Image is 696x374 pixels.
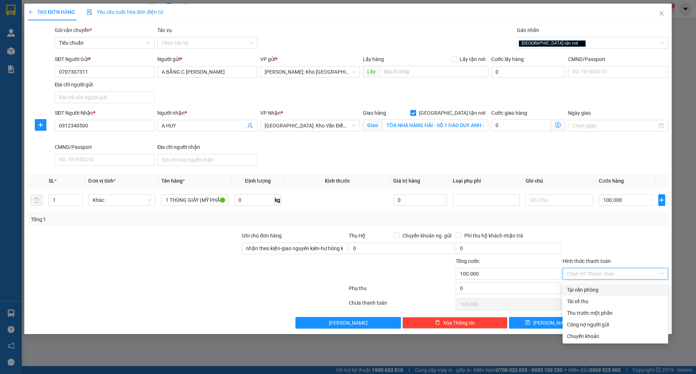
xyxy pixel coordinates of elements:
span: plus [28,9,33,15]
span: TẠO ĐƠN HÀNG [28,9,75,15]
div: SĐT Người Gửi [55,55,154,63]
span: Phí thu hộ khách nhận trả [461,232,526,240]
span: close [659,11,664,16]
span: dollar-circle [555,122,561,128]
input: Ghi Chú [526,194,593,206]
div: SĐT Người Nhận [55,109,154,117]
div: Chưa thanh toán [348,299,455,312]
label: Hình thức thanh toán [563,258,611,264]
span: Mã đơn: HCM91308250003 [3,39,112,49]
span: Tổng cước [456,258,480,264]
span: user-add [247,123,253,129]
th: Ghi chú [523,174,596,188]
input: Ghi chú đơn hàng [242,243,347,254]
input: 0 [393,194,447,206]
span: plus [35,122,46,128]
div: Thu trước một phần [567,309,664,317]
label: Cước giao hàng [491,110,527,116]
label: Ghi chú đơn hàng [242,233,282,239]
span: Giá trị hàng [393,178,420,184]
input: Địa chỉ của người gửi [55,92,154,103]
span: 09:49:03 [DATE] [3,50,45,56]
span: save [525,320,530,326]
span: Tên hàng [161,178,185,184]
span: kg [274,194,281,206]
div: Công nợ người gửi [567,321,664,329]
input: VD: Bàn, Ghế [161,194,228,206]
div: Tại văn phòng [567,286,664,294]
span: Gói vận chuyển [55,27,92,33]
label: Gán nhãn [517,27,539,33]
input: Cước giao hàng [491,119,551,131]
span: close [579,41,583,45]
label: Tác vụ [157,27,172,33]
span: SL [49,178,54,184]
div: Địa chỉ người gửi [55,81,154,89]
button: Close [651,4,672,24]
label: Ngày giao [568,110,591,116]
span: Đơn vị tính [88,178,116,184]
span: Thu Hộ [349,233,365,239]
span: Chuyển khoản ng. gửi [399,232,454,240]
input: Địa chỉ của người nhận [157,154,257,166]
span: Kích thước [325,178,350,184]
button: save[PERSON_NAME] [509,317,588,329]
span: [PHONE_NUMBER] [3,16,55,28]
span: [PERSON_NAME] [533,319,572,327]
span: delete [435,320,440,326]
button: deleteXóa Thông tin [402,317,508,329]
div: Người gửi [157,55,257,63]
span: Khác [93,195,151,206]
span: Lấy [363,66,380,77]
input: Cước lấy hàng [491,66,565,78]
button: delete [31,194,42,206]
strong: PHIẾU DÁN LÊN HÀNG [48,3,144,13]
button: plus [658,194,665,206]
span: plus [659,197,665,203]
span: Tiêu chuẩn [59,37,150,48]
div: Địa chỉ người nhận [157,143,257,151]
div: CMND/Passport [55,143,154,151]
span: Cước hàng [599,178,624,184]
div: Cước gửi hàng sẽ được ghi vào công nợ của người gửi [563,319,668,330]
span: Lấy hàng [363,56,384,62]
div: Tổng: 1 [31,215,269,223]
span: Giao [363,119,382,131]
span: Lấy tận nơi [457,55,488,63]
strong: CSKH: [20,16,38,22]
span: [GEOGRAPHIC_DATA] tận nơi [519,40,586,47]
span: Giao hàng [363,110,386,116]
th: Loại phụ phí [450,174,523,188]
span: Định lượng [245,178,270,184]
span: VP Nhận [260,110,281,116]
img: icon [87,9,92,15]
span: [GEOGRAPHIC_DATA] tận nơi [416,109,488,117]
div: Chuyển khoản [567,332,664,340]
span: CÔNG TY TNHH CHUYỂN PHÁT NHANH BẢO AN [63,16,133,29]
label: Cước lấy hàng [491,56,524,62]
div: Người nhận [157,109,257,117]
span: Yêu cầu xuất hóa đơn điện tử [87,9,163,15]
div: Tài xế thu [567,297,664,305]
button: plus [35,119,46,131]
span: Hồ Chí Minh: Kho Thủ Đức & Quận 9 [265,66,356,77]
button: [PERSON_NAME] [295,317,401,329]
input: Dọc đường [380,66,488,77]
div: CMND/Passport [568,55,668,63]
input: Ngày giao [572,122,657,130]
span: Xóa Thông tin [443,319,475,327]
span: [PERSON_NAME] [329,319,368,327]
div: Phụ thu [348,284,455,297]
span: Hà Nội: Kho Văn Điển Thanh Trì [265,120,356,131]
div: VP gửi [260,55,360,63]
input: Giao tận nơi [382,119,488,131]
